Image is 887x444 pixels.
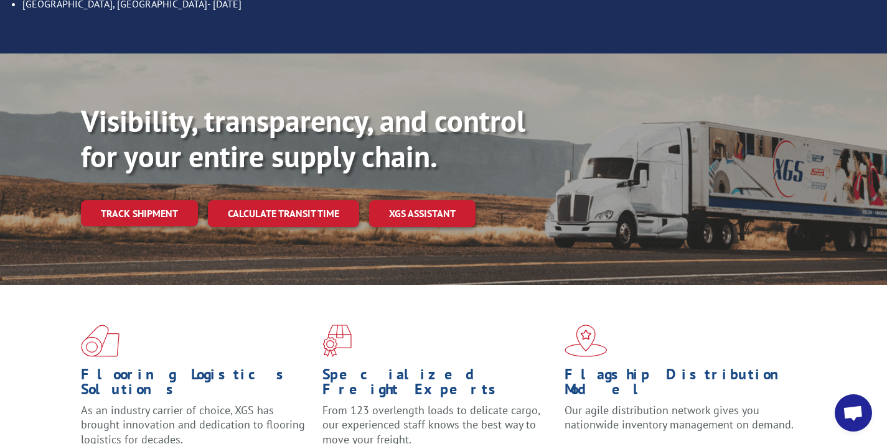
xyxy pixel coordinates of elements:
a: Open chat [835,394,872,432]
b: Visibility, transparency, and control for your entire supply chain. [81,101,525,176]
img: xgs-icon-flagship-distribution-model-red [565,325,608,357]
img: xgs-icon-total-supply-chain-intelligence-red [81,325,120,357]
h1: Flooring Logistics Solutions [81,367,313,403]
h1: Flagship Distribution Model [565,367,797,403]
a: Track shipment [81,200,198,226]
a: Calculate transit time [208,200,359,227]
img: xgs-icon-focused-on-flooring-red [322,325,352,357]
a: XGS ASSISTANT [369,200,476,227]
h1: Specialized Freight Experts [322,367,555,403]
span: Our agile distribution network gives you nationwide inventory management on demand. [565,403,794,432]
